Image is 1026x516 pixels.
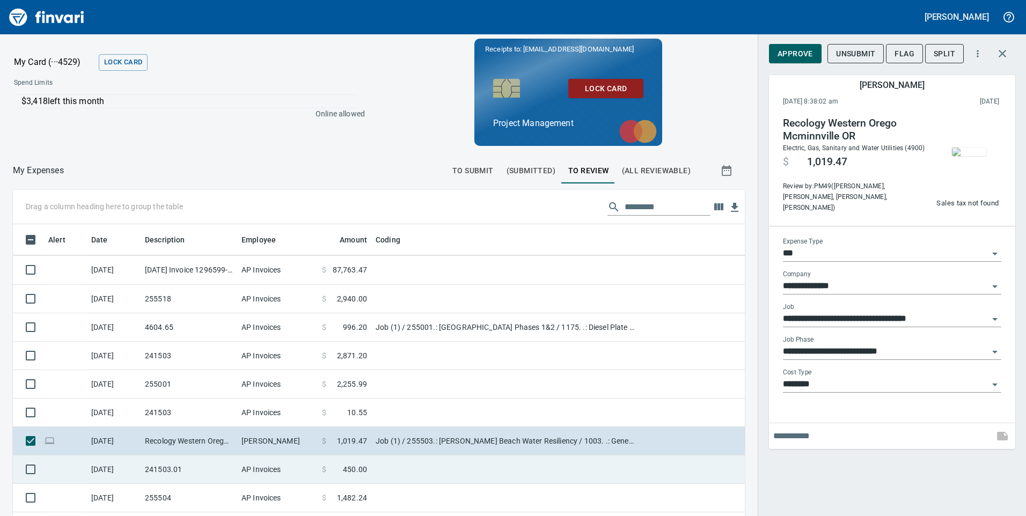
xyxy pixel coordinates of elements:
[322,407,326,418] span: $
[922,9,992,25] button: [PERSON_NAME]
[507,164,555,178] span: (Submitted)
[936,197,999,210] span: Sales tax not found
[987,377,1002,392] button: Open
[337,492,367,503] span: 1,482.24
[778,47,813,61] span: Approve
[522,44,635,54] span: [EMAIL_ADDRESS][DOMAIN_NAME]
[91,233,108,246] span: Date
[104,56,142,69] span: Lock Card
[934,195,1001,212] button: Sales tax not found
[568,164,609,178] span: To Review
[237,256,318,284] td: AP Invoices
[241,233,276,246] span: Employee
[340,233,367,246] span: Amount
[485,44,651,55] p: Receipts to:
[347,407,367,418] span: 10.55
[727,200,743,216] button: Download Table
[371,427,640,455] td: Job (1) / 255503.: [PERSON_NAME] Beach Water Resiliency / 1003. .: General Requirements / 5: Other
[337,379,367,389] span: 2,255.99
[141,370,237,399] td: 255001
[783,97,909,107] span: [DATE] 8:38:02 am
[326,233,367,246] span: Amount
[99,54,148,71] button: Lock Card
[141,484,237,512] td: 255504
[990,423,1015,449] span: This records your note into the expense. If you would like to send a message to an employee inste...
[26,201,183,212] p: Drag a column heading here to group the table
[836,47,875,61] span: Unsubmit
[87,313,141,342] td: [DATE]
[322,264,326,275] span: $
[145,233,185,246] span: Description
[783,336,814,343] label: Job Phase
[783,369,812,375] label: Cost Type
[783,271,811,277] label: Company
[337,293,367,304] span: 2,940.00
[87,399,141,427] td: [DATE]
[237,427,318,455] td: [PERSON_NAME]
[783,181,929,213] span: Review by: PM49 ([PERSON_NAME], [PERSON_NAME], [PERSON_NAME], [PERSON_NAME])
[710,158,745,183] button: Show transactions within a particular date range
[783,238,823,245] label: Expense Type
[14,56,94,69] p: My Card (···4529)
[87,256,141,284] td: [DATE]
[322,464,326,475] span: $
[322,379,326,389] span: $
[322,492,326,503] span: $
[783,117,929,143] h4: Recology Western Orego Mcminnville OR
[909,97,999,107] span: This charge was settled by the merchant and appears on the 2025/09/13 statement.
[141,313,237,342] td: 4604.65
[493,117,643,130] p: Project Management
[343,464,367,475] span: 450.00
[827,44,884,64] button: Unsubmit
[87,484,141,512] td: [DATE]
[322,436,326,446] span: $
[710,199,727,215] button: Choose columns to display
[141,455,237,484] td: 241503.01
[807,156,847,168] span: 1,019.47
[87,427,141,455] td: [DATE]
[13,164,64,177] p: My Expenses
[237,484,318,512] td: AP Invoices
[577,82,635,95] span: Lock Card
[925,11,989,23] h5: [PERSON_NAME]
[934,47,955,61] span: Split
[987,279,1002,294] button: Open
[452,164,494,178] span: To Submit
[87,285,141,313] td: [DATE]
[886,44,923,64] button: Flag
[87,370,141,399] td: [DATE]
[13,164,64,177] nav: breadcrumb
[376,233,400,246] span: Coding
[333,264,367,275] span: 87,763.47
[237,313,318,342] td: AP Invoices
[241,233,290,246] span: Employee
[860,79,924,91] h5: [PERSON_NAME]
[141,285,237,313] td: 255518
[141,427,237,455] td: Recology Western Orego Mcminnville OR
[895,47,914,61] span: Flag
[14,78,208,89] span: Spend Limits
[91,233,122,246] span: Date
[614,114,662,149] img: mastercard.svg
[783,144,925,152] span: Electric, Gas, Sanitary and Water Utilities (4900)
[337,436,367,446] span: 1,019.47
[141,256,237,284] td: [DATE] Invoice 1296599-22 from [PERSON_NAME] Enterprises Inc (1-10368)
[48,233,65,246] span: Alert
[622,164,691,178] span: (All Reviewable)
[237,399,318,427] td: AP Invoices
[568,79,643,99] button: Lock Card
[145,233,199,246] span: Description
[987,246,1002,261] button: Open
[48,233,79,246] span: Alert
[987,312,1002,327] button: Open
[966,42,990,65] button: More
[990,41,1015,67] button: Close transaction
[6,4,87,30] img: Finvari
[141,399,237,427] td: 241503
[44,437,55,444] span: Online transaction
[322,322,326,333] span: $
[237,285,318,313] td: AP Invoices
[952,148,986,156] img: receipts%2Ftapani%2F2025-09-13%2F2baU4xS405bWtB8shm2ka7aH8eI2__G0mN2SbfKmEbKoIWqIcFC_thumb.jpg
[343,322,367,333] span: 996.20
